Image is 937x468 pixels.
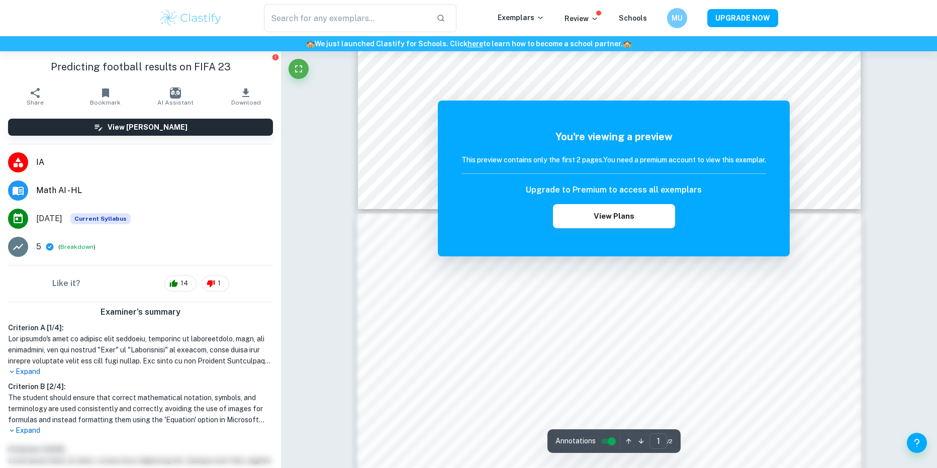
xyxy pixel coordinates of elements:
[8,381,273,392] h6: Criterion B [ 2 / 4 ]:
[157,99,194,106] span: AI Assistant
[8,322,273,333] h6: Criterion A [ 1 / 4 ]:
[52,277,80,290] h6: Like it?
[70,82,141,111] button: Bookmark
[461,129,766,144] h5: You're viewing a preview
[498,12,544,23] p: Exemplars
[70,213,131,224] span: Current Syllabus
[170,87,181,99] img: AI Assistant
[90,99,121,106] span: Bookmark
[271,53,279,61] button: Report issue
[289,59,309,79] button: Fullscreen
[8,366,273,377] p: Expand
[461,154,766,165] h6: This preview contains only the first 2 pages. You need a premium account to view this exemplar.
[60,242,93,251] button: Breakdown
[4,306,277,318] h6: Examiner's summary
[175,278,194,289] span: 14
[108,122,188,133] h6: View [PERSON_NAME]
[565,13,599,24] p: Review
[553,204,675,228] button: View Plans
[306,40,315,48] span: 🏫
[667,8,687,28] button: MU
[212,278,226,289] span: 1
[264,4,428,32] input: Search for any exemplars...
[58,242,96,252] span: ( )
[141,82,211,111] button: AI Assistant
[36,156,273,168] span: IA
[8,333,273,366] h1: Lor ipsumdo's amet co adipisc elit seddoeiu, temporinc ut laboreetdolo, magn, ali enimadmini, ven...
[467,40,483,48] a: here
[36,241,41,253] p: 5
[27,99,44,106] span: Share
[8,59,273,74] h1: Predicting football results on FIFA 23
[8,425,273,436] p: Expand
[907,433,927,453] button: Help and Feedback
[2,38,935,49] h6: We just launched Clastify for Schools. Click to learn how to become a school partner.
[8,119,273,136] button: View [PERSON_NAME]
[707,9,778,27] button: UPGRADE NOW
[623,40,631,48] span: 🏫
[619,14,647,22] a: Schools
[526,184,702,196] h6: Upgrade to Premium to access all exemplars
[667,437,673,446] span: / 2
[672,13,683,24] h6: MU
[36,213,62,225] span: [DATE]
[36,184,273,197] span: Math AI - HL
[70,213,131,224] div: This exemplar is based on the current syllabus. Feel free to refer to it for inspiration/ideas wh...
[211,82,281,111] button: Download
[555,436,596,446] span: Annotations
[8,392,273,425] h1: The student should ensure that correct mathematical notation, symbols, and terminology are used c...
[231,99,261,106] span: Download
[159,8,223,28] img: Clastify logo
